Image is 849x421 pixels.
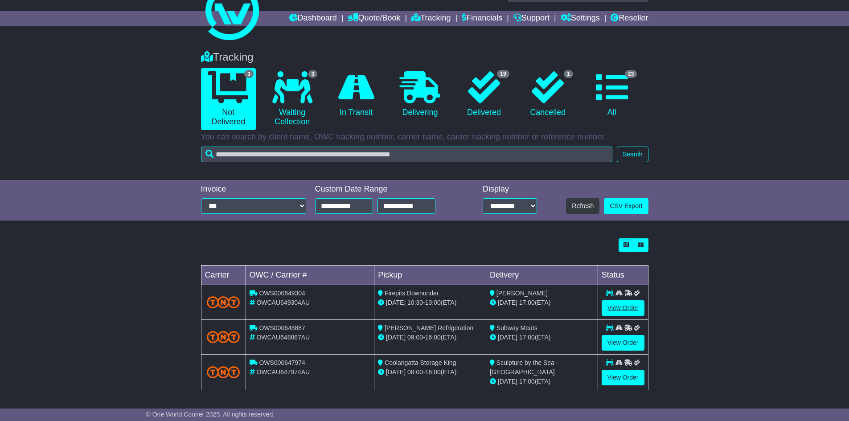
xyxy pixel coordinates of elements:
a: View Order [602,300,644,316]
button: Search [617,147,648,162]
span: [DATE] [386,299,406,306]
span: Firepits Downunder [385,290,439,297]
span: OWS000647974 [259,359,305,366]
span: 1 [564,70,573,78]
span: 23 [625,70,637,78]
a: 3 Waiting Collection [265,68,320,130]
a: CSV Export [604,198,648,214]
a: Financials [462,11,502,26]
img: TNT_Domestic.png [207,331,240,343]
span: OWCAU647974AU [256,368,310,376]
span: 10:30 [407,299,423,306]
span: [PERSON_NAME] [496,290,548,297]
span: OWS000649304 [259,290,305,297]
div: Display [483,184,537,194]
td: Carrier [201,266,246,285]
div: Custom Date Range [315,184,458,194]
td: Delivery [486,266,598,285]
a: 23 All [584,68,639,121]
div: Invoice [201,184,306,194]
span: [DATE] [386,334,406,341]
span: OWCAU649304AU [256,299,310,306]
span: [DATE] [498,299,517,306]
a: Reseller [611,11,648,26]
span: 16:00 [425,334,441,341]
td: Pickup [374,266,486,285]
span: 3 [244,70,254,78]
img: TNT_Domestic.png [207,296,240,308]
div: Tracking [197,51,653,64]
a: Tracking [411,11,451,26]
a: 19 Delivered [456,68,511,121]
a: Settings [561,11,600,26]
div: (ETA) [490,298,594,307]
a: Quote/Book [348,11,400,26]
span: [DATE] [498,378,517,385]
a: Dashboard [289,11,337,26]
div: - (ETA) [378,368,482,377]
div: (ETA) [490,333,594,342]
span: 3 [308,70,318,78]
a: In Transit [328,68,383,121]
span: [DATE] [386,368,406,376]
td: OWC / Carrier # [246,266,374,285]
span: 09:00 [407,334,423,341]
span: [PERSON_NAME] Refrigeration [385,324,473,331]
a: Support [513,11,550,26]
a: 3 Not Delivered [201,68,256,130]
a: 1 Cancelled [521,68,575,121]
div: (ETA) [490,377,594,386]
p: You can search by client name, OWC tracking number, carrier name, carrier tracking number or refe... [201,132,648,142]
span: OWCAU648887AU [256,334,310,341]
span: Subway Meats [496,324,537,331]
span: © One World Courier 2025. All rights reserved. [146,411,275,418]
div: - (ETA) [378,333,482,342]
span: 19 [497,70,509,78]
a: Delivering [393,68,447,121]
span: 17:00 [519,334,535,341]
span: Sculpture by the Sea - [GEOGRAPHIC_DATA] [490,359,558,376]
a: View Order [602,335,644,351]
span: 08:00 [407,368,423,376]
span: OWS000648887 [259,324,305,331]
img: TNT_Domestic.png [207,366,240,378]
span: 16:00 [425,368,441,376]
a: View Order [602,370,644,385]
span: [DATE] [498,334,517,341]
div: - (ETA) [378,298,482,307]
span: Coolangatta Storage King [385,359,456,366]
td: Status [598,266,648,285]
span: 17:00 [519,299,535,306]
span: 13:00 [425,299,441,306]
span: 17:00 [519,378,535,385]
button: Refresh [566,198,599,214]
